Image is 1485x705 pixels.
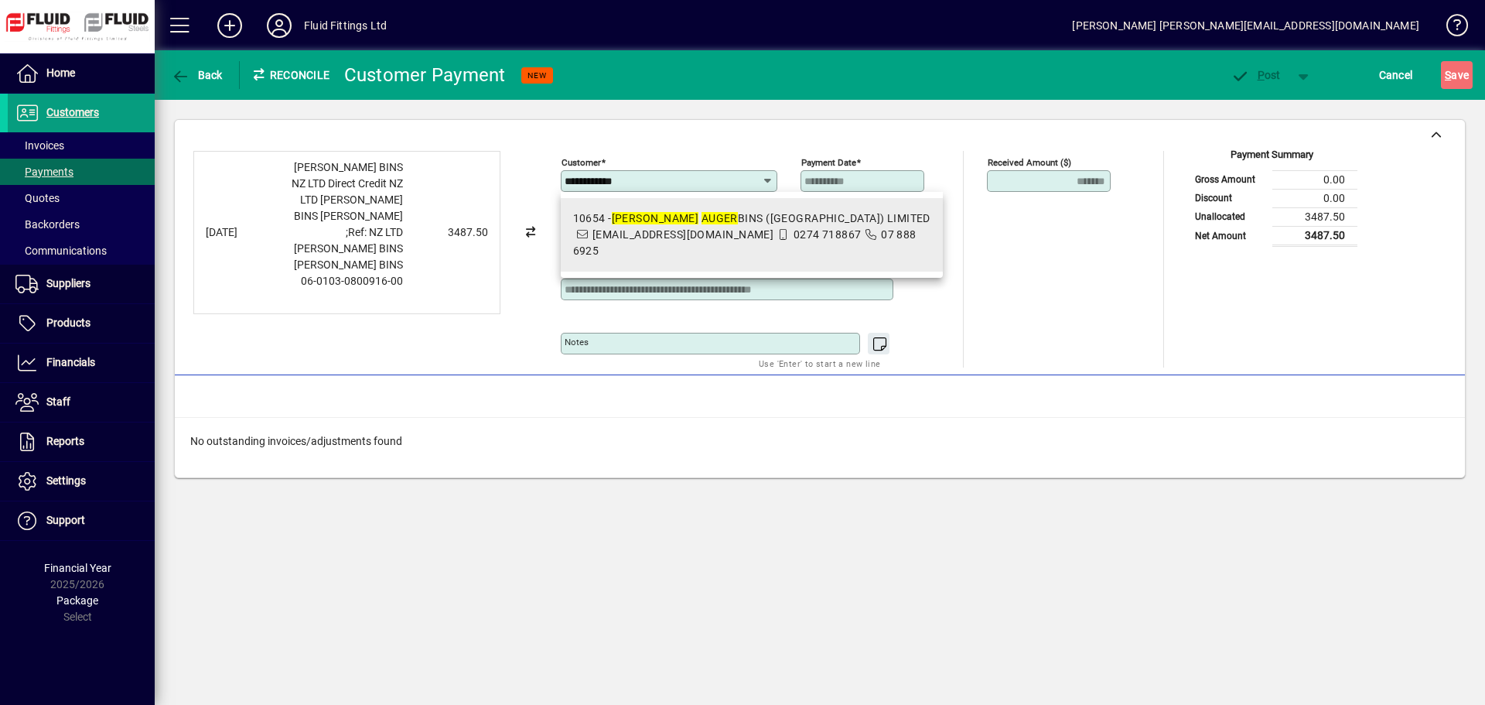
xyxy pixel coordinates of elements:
[8,304,155,343] a: Products
[612,212,699,224] em: [PERSON_NAME]
[8,462,155,501] a: Settings
[8,211,155,238] a: Backorders
[527,70,547,80] span: NEW
[1272,189,1357,207] td: 0.00
[8,238,155,264] a: Communications
[56,594,98,607] span: Package
[592,228,773,241] span: [EMAIL_ADDRESS][DOMAIN_NAME]
[1187,147,1357,170] div: Payment Summary
[46,277,90,289] span: Suppliers
[1072,13,1419,38] div: [PERSON_NAME] [PERSON_NAME][EMAIL_ADDRESS][DOMAIN_NAME]
[8,132,155,159] a: Invoices
[1187,151,1357,247] app-page-summary-card: Payment Summary
[46,317,90,329] span: Products
[8,159,155,185] a: Payments
[46,474,86,487] span: Settings
[1272,170,1357,189] td: 0.00
[46,106,99,118] span: Customers
[8,383,155,422] a: Staff
[344,63,506,87] div: Customer Payment
[1187,207,1272,226] td: Unallocated
[167,61,227,89] button: Back
[794,228,862,241] span: 0274 718867
[565,337,589,347] mat-label: Notes
[46,395,70,408] span: Staff
[155,61,240,89] app-page-header-button: Back
[573,210,930,227] div: 10654 - BINS ([GEOGRAPHIC_DATA]) LIMITED
[46,67,75,79] span: Home
[205,12,254,39] button: Add
[801,157,856,168] mat-label: Payment Date
[8,344,155,382] a: Financials
[1379,63,1413,87] span: Cancel
[1375,61,1417,89] button: Cancel
[759,354,880,372] mat-hint: Use 'Enter' to start a new line
[561,198,943,272] mat-option: 10654 - WARREN AUGER BINS (NZ) LIMITED
[8,54,155,93] a: Home
[1187,170,1272,189] td: Gross Amount
[8,185,155,211] a: Quotes
[15,218,80,231] span: Backorders
[702,212,738,224] em: AUGER
[1223,61,1289,89] button: Post
[171,69,223,81] span: Back
[44,562,111,574] span: Financial Year
[411,224,488,241] div: 3487.50
[46,514,85,526] span: Support
[15,192,60,204] span: Quotes
[254,12,304,39] button: Profile
[240,63,333,87] div: Reconcile
[1272,207,1357,226] td: 3487.50
[46,435,84,447] span: Reports
[175,418,1465,465] div: No outstanding invoices/adjustments found
[988,157,1071,168] mat-label: Received Amount ($)
[1441,61,1473,89] button: Save
[15,166,73,178] span: Payments
[15,139,64,152] span: Invoices
[1231,69,1281,81] span: ost
[1445,69,1451,81] span: S
[1187,189,1272,207] td: Discount
[304,13,387,38] div: Fluid Fittings Ltd
[292,161,403,287] span: [PERSON_NAME] BINS NZ LTD Direct Credit NZ LTD [PERSON_NAME] BINS [PERSON_NAME] ;Ref: NZ LTD [PER...
[1435,3,1466,53] a: Knowledge Base
[206,224,268,241] div: [DATE]
[8,423,155,461] a: Reports
[8,265,155,303] a: Suppliers
[1272,226,1357,245] td: 3487.50
[1258,69,1265,81] span: P
[1187,226,1272,245] td: Net Amount
[8,501,155,540] a: Support
[46,356,95,368] span: Financials
[562,157,601,168] mat-label: Customer
[15,245,107,257] span: Communications
[1445,63,1469,87] span: ave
